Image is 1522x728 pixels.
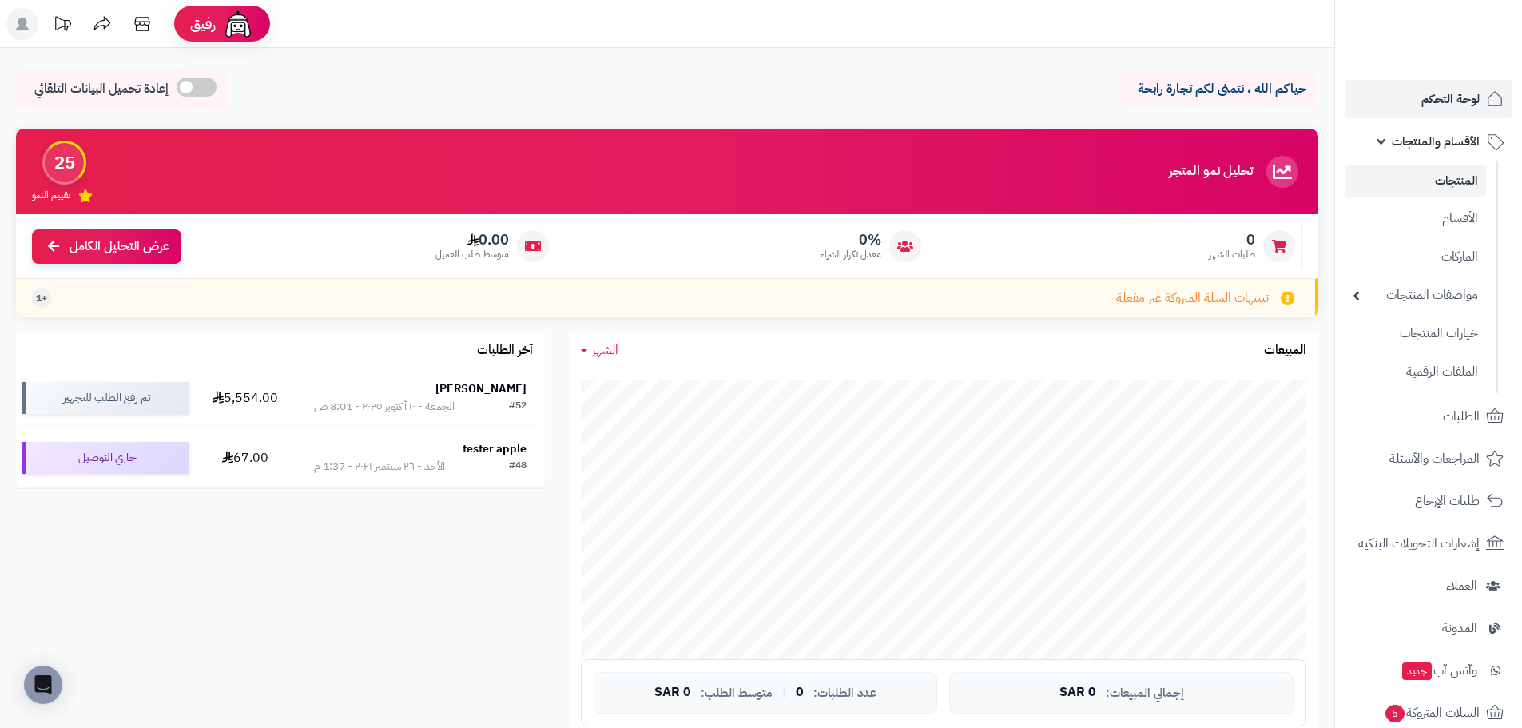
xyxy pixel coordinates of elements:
span: وآتس آب [1401,659,1477,682]
div: #52 [509,399,527,415]
a: وآتس آبجديد [1345,651,1512,690]
span: طلبات الإرجاع [1415,490,1480,512]
a: تحديثات المنصة [42,8,82,44]
span: المدونة [1442,617,1477,639]
a: المراجعات والأسئلة [1345,440,1512,478]
a: العملاء [1345,567,1512,605]
a: الشهر [581,341,618,360]
span: السلات المتروكة [1384,702,1480,724]
a: الأقسام [1345,201,1486,236]
span: 0 SAR [1059,686,1096,700]
h3: المبيعات [1264,344,1306,358]
h3: تحليل نمو المتجر [1169,165,1253,179]
span: الأقسام والمنتجات [1392,130,1480,153]
div: الجمعة - ١٠ أكتوبر ٢٠٢٥ - 8:01 ص [314,399,455,415]
span: متوسط طلب العميل [435,248,509,261]
span: تنبيهات السلة المتروكة غير مفعلة [1116,289,1269,308]
span: 0 SAR [654,686,691,700]
a: عرض التحليل الكامل [32,229,181,264]
a: الماركات [1345,240,1486,274]
span: 0 [1209,231,1255,249]
span: إجمالي المبيعات: [1106,686,1184,700]
span: متوسط الطلب: [701,686,773,700]
span: عرض التحليل الكامل [70,237,169,256]
span: تقييم النمو [32,189,70,202]
span: | [782,686,786,698]
a: الطلبات [1345,397,1512,436]
span: +1 [36,292,47,305]
a: مواصفات المنتجات [1345,278,1486,312]
span: طلبات الشهر [1209,248,1255,261]
strong: [PERSON_NAME] [435,380,527,397]
span: معدل تكرار الشراء [821,248,881,261]
div: Open Intercom Messenger [24,666,62,704]
span: الطلبات [1443,405,1480,428]
div: تم رفع الطلب للتجهيز [22,382,189,414]
span: المراجعات والأسئلة [1389,448,1480,470]
span: عدد الطلبات: [813,686,876,700]
p: حياكم الله ، نتمنى لكم تجارة رابحة [1131,80,1306,98]
span: 0 [796,686,804,700]
span: 5 [1385,704,1405,722]
span: الشهر [592,340,618,360]
div: جاري التوصيل [22,442,189,474]
td: 5,554.00 [196,368,296,428]
span: 0% [821,231,881,249]
a: المدونة [1345,609,1512,647]
span: لوحة التحكم [1421,88,1480,110]
span: 0.00 [435,231,509,249]
span: إشعارات التحويلات البنكية [1358,532,1480,555]
a: إشعارات التحويلات البنكية [1345,524,1512,563]
span: جديد [1402,662,1432,680]
a: طلبات الإرجاع [1345,482,1512,520]
td: 67.00 [196,428,296,487]
img: ai-face.png [222,8,254,40]
span: رفيق [190,14,216,34]
a: خيارات المنتجات [1345,316,1486,351]
img: logo-2.png [1413,38,1507,71]
strong: tester apple [463,440,527,457]
div: الأحد - ٢٦ سبتمبر ٢٠٢١ - 1:37 م [314,459,445,475]
div: #48 [509,459,527,475]
a: لوحة التحكم [1345,80,1512,118]
span: العملاء [1446,575,1477,597]
h3: آخر الطلبات [477,344,533,358]
a: المنتجات [1345,165,1486,197]
a: الملفات الرقمية [1345,355,1486,389]
span: إعادة تحميل البيانات التلقائي [34,80,169,98]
